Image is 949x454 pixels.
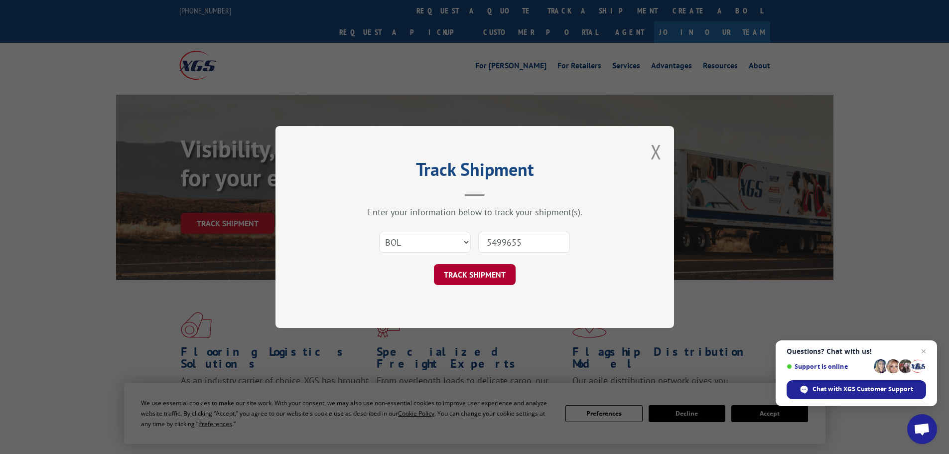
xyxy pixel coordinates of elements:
[325,206,624,218] div: Enter your information below to track your shipment(s).
[787,347,926,355] span: Questions? Chat with us!
[907,414,937,444] div: Open chat
[434,264,516,285] button: TRACK SHIPMENT
[787,380,926,399] div: Chat with XGS Customer Support
[813,385,913,394] span: Chat with XGS Customer Support
[651,139,662,165] button: Close modal
[478,232,570,253] input: Number(s)
[787,363,870,370] span: Support is online
[918,345,930,357] span: Close chat
[325,162,624,181] h2: Track Shipment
